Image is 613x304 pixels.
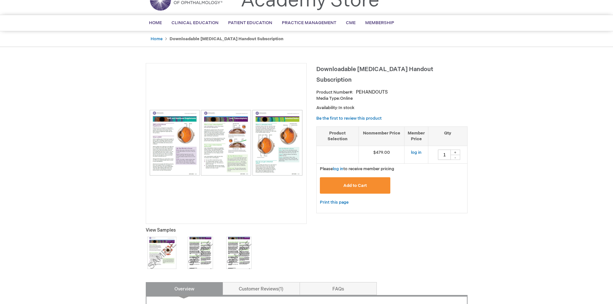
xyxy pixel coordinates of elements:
[316,105,468,111] p: Availability:
[170,36,283,41] strong: Downloadable [MEDICAL_DATA] Handout Subscription
[151,36,163,41] a: Home
[438,150,451,160] input: Qty
[300,282,377,295] a: FAQs
[333,166,343,171] a: log in
[146,227,307,234] p: View Samples
[172,20,218,25] span: Clinical Education
[223,237,255,269] img: Click to view
[320,198,348,207] a: Print this page
[146,237,178,269] img: Click to view
[343,183,367,188] span: Add to Cart
[282,20,336,25] span: Practice Management
[428,126,467,146] th: Qty
[316,96,340,101] strong: Media Type:
[316,66,433,83] span: Downloadable [MEDICAL_DATA] Handout Subscription
[346,20,356,25] span: CME
[450,150,460,155] div: +
[317,126,359,146] th: Product Selection
[320,166,394,171] span: Please to receive member pricing
[316,96,468,102] p: Online
[356,89,388,96] div: PEHANDOUTS
[228,20,272,25] span: Patient Education
[149,110,303,176] img: Downloadable Patient Education Handout Subscription
[149,20,162,25] span: Home
[223,282,300,295] a: Customer Reviews1
[404,126,428,146] th: Member Price
[365,20,394,25] span: Membership
[278,286,283,292] span: 1
[358,126,404,146] th: Nonmember Price
[184,237,217,269] img: Click to view
[146,282,223,295] a: Overview
[339,105,354,110] span: In stock
[316,116,382,121] a: Be the first to review this product
[320,177,391,194] button: Add to Cart
[411,150,422,155] a: log in
[450,155,460,160] div: -
[316,90,353,95] strong: Product Number
[358,146,404,163] td: $479.00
